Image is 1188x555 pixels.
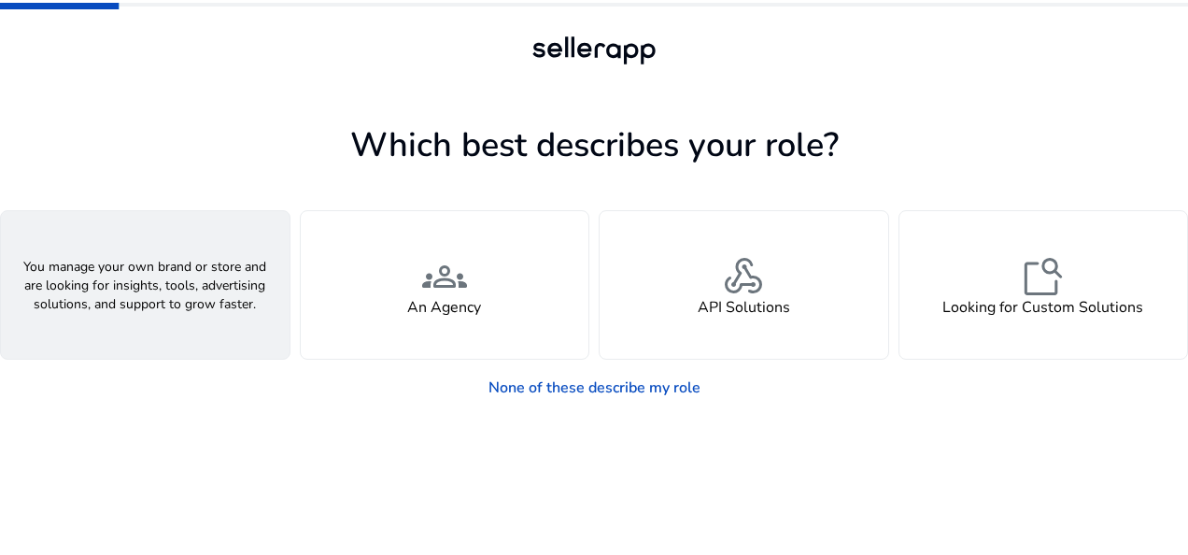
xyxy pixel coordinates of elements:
[942,299,1143,317] h4: Looking for Custom Solutions
[1021,254,1066,299] span: feature_search
[474,369,715,406] a: None of these describe my role
[407,299,481,317] h4: An Agency
[721,254,766,299] span: webhook
[422,254,467,299] span: groups
[698,299,790,317] h4: API Solutions
[300,210,590,360] button: groupsAn Agency
[599,210,889,360] button: webhookAPI Solutions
